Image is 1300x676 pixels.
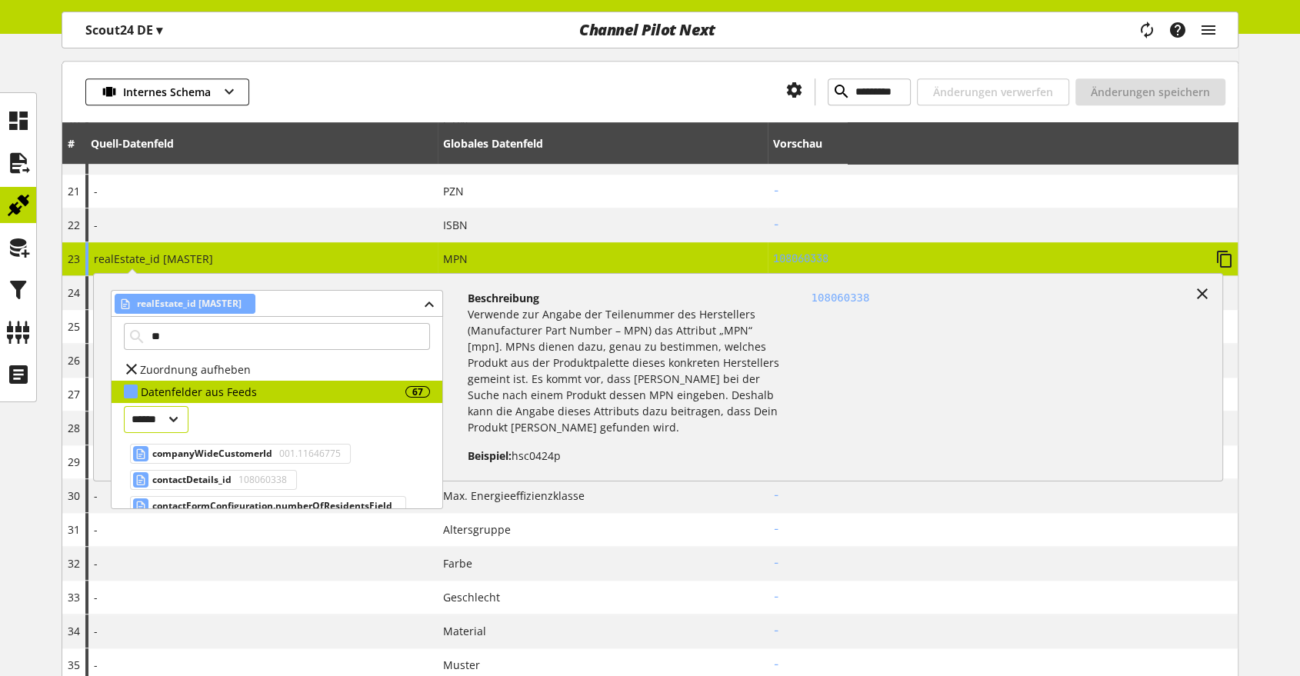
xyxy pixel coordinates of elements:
[468,290,780,306] h4: Beschreibung
[68,421,80,435] span: 28
[102,84,117,100] img: 1869707a5a2b6c07298f74b45f9d27fa.svg
[68,387,80,401] span: 27
[773,135,822,152] div: Vorschau
[512,448,561,463] span: hsc0424p
[68,455,80,469] span: 29
[94,251,213,266] span: realEstate_id [MASTER]
[773,623,1232,639] h2: -
[68,251,80,266] span: 23
[933,84,1053,100] span: Änderungen verwerfen
[123,84,211,100] span: Internes Schema
[773,521,1232,538] h2: -
[443,183,464,199] span: PZN
[141,384,405,400] div: Datenfelder aus Feeds
[68,353,80,368] span: 26
[85,78,249,105] button: Internes Schema
[773,217,1232,233] h2: -
[85,21,162,39] p: Scout24 DE
[94,218,98,232] span: -
[94,590,98,604] span: -
[443,521,511,538] span: Altersgruppe
[94,522,98,537] span: -
[68,590,80,604] span: 33
[68,136,75,151] span: #
[468,448,512,463] span: Beispiel:
[94,624,98,638] span: -
[68,218,80,232] span: 22
[62,12,1238,48] nav: main navigation
[68,184,80,198] span: 21
[276,445,341,463] span: 001.11646775
[152,497,392,515] span: contactFormConfiguration.numberOfResidentsField
[773,555,1232,571] h2: -
[1091,84,1210,100] span: Änderungen speichern
[443,135,543,152] div: Globales Datenfeld
[68,658,80,672] span: 35
[94,556,98,571] span: -
[68,488,80,503] span: 30
[443,217,468,233] span: ISBN
[68,522,80,537] span: 31
[443,589,500,605] span: Geschlecht
[1075,78,1225,105] button: Änderungen speichern
[94,658,98,672] span: -
[137,295,242,313] span: realEstate_id [MASTER]
[773,251,1204,267] h2: 108060338
[152,445,272,463] span: companyWideCustomerId
[443,251,468,267] span: MPN
[773,488,1232,504] h2: -
[156,22,162,38] span: ▾
[917,78,1069,105] button: Änderungen verwerfen
[68,285,80,300] span: 24
[786,278,1218,464] div: 108060338
[152,471,232,489] span: contactDetails_id
[91,135,174,152] div: Quell-Datenfeld
[235,471,287,489] span: 108060338
[140,361,251,378] span: Zuordnung aufheben
[773,657,1232,673] h2: -
[443,555,472,571] span: Farbe
[68,624,80,638] span: 34
[443,657,480,673] span: Muster
[68,556,80,571] span: 32
[443,623,486,639] span: Material
[773,183,1232,199] h2: -
[468,306,780,435] p: Verwende zur Angabe der Teilenummer des Herstellers (Manufacturer Part Number – MPN) das Attribut...
[94,488,98,503] span: -
[68,319,80,334] span: 25
[443,488,585,504] span: Max. Energieeffizienzklasse
[94,184,98,198] span: -
[405,386,430,398] div: 67
[773,589,1232,605] h2: -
